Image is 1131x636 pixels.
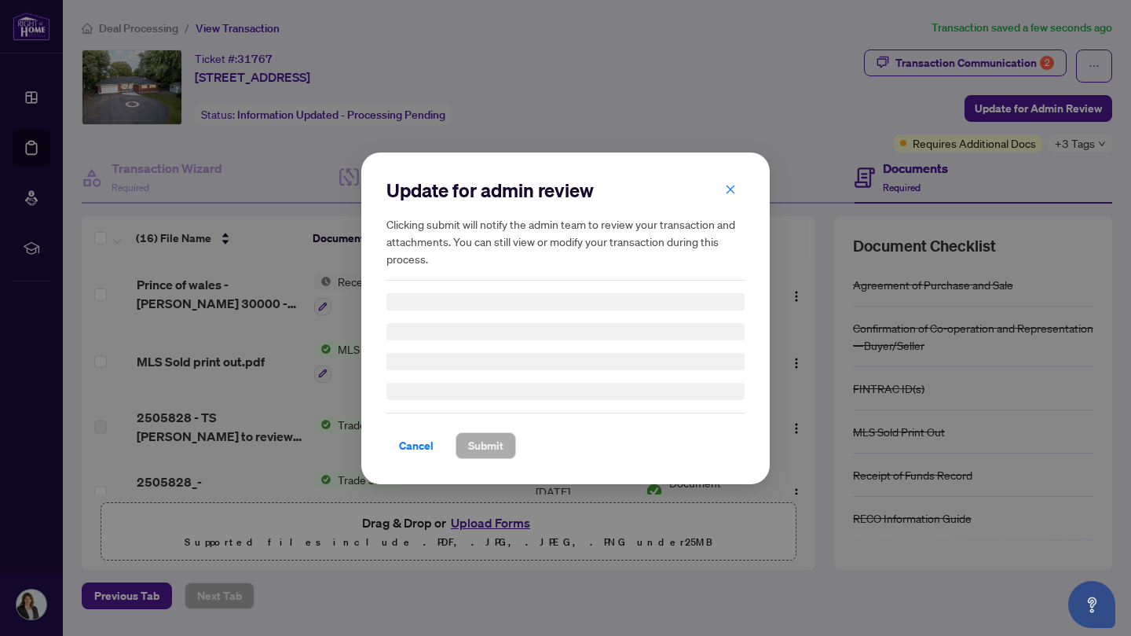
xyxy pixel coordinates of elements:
span: Cancel [399,433,434,458]
h2: Update for admin review [386,178,745,203]
h5: Clicking submit will notify the admin team to review your transaction and attachments. You can st... [386,215,745,267]
span: close [725,183,736,194]
button: Cancel [386,432,446,459]
button: Open asap [1068,581,1115,628]
button: Submit [456,432,516,459]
